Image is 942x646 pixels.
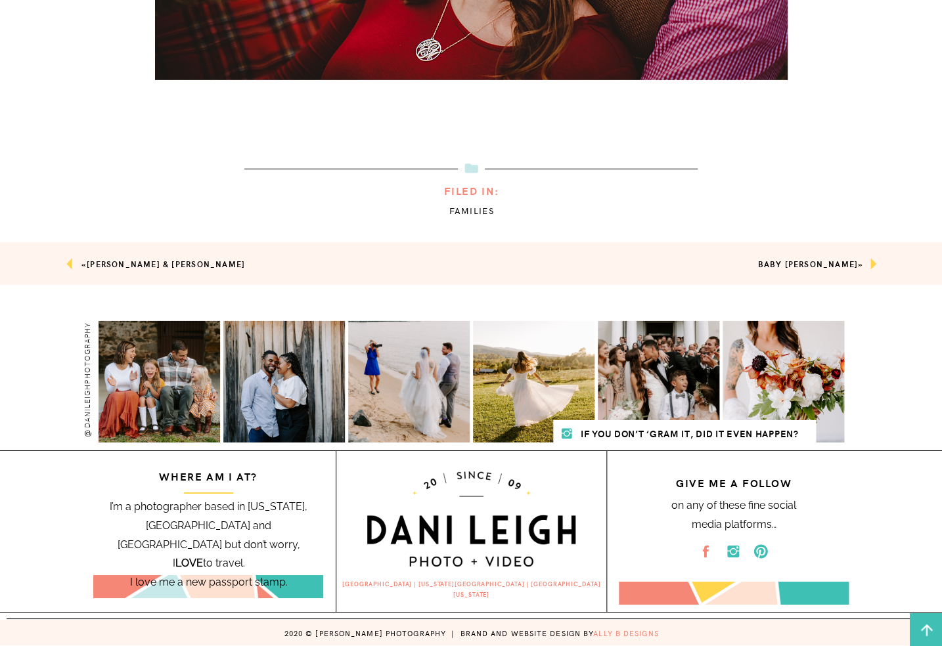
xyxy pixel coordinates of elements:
[78,627,865,641] h3: 2020 © [PERSON_NAME] PHOTOGRAPHY | brand and website design by
[93,467,323,481] h3: WHERE AM I AT?
[623,257,863,270] h3: »
[324,181,619,195] h3: filed in:
[336,578,606,592] h2: [GEOGRAPHIC_DATA] | [US_STATE][GEOGRAPHIC_DATA] | [GEOGRAPHIC_DATA][US_STATE]
[175,557,203,569] b: LOVE
[95,498,323,551] h2: I’m a photographer based in [US_STATE], [GEOGRAPHIC_DATA] and [GEOGRAPHIC_DATA] but don’t worry, ...
[593,628,658,638] a: ally b designs
[563,425,816,442] h3: If you don’t ‘Gram it, did it even happen?
[81,257,328,270] h3: «
[449,204,493,217] a: Families
[81,322,99,444] h3: @danileighphotography
[87,258,245,269] a: [PERSON_NAME] & [PERSON_NAME]
[667,496,801,532] p: on any of these fine social media platforms…
[757,258,858,269] a: Baby [PERSON_NAME]
[619,473,848,487] h3: give me a follow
